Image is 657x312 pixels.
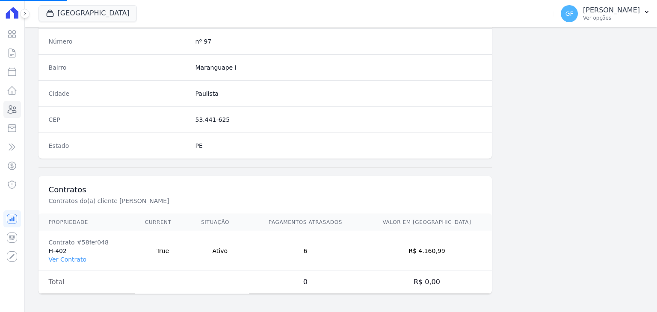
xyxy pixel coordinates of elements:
th: Propriedade [38,214,135,231]
dt: CEP [49,115,189,124]
td: Ativo [191,231,249,271]
dd: Maranguape I [195,63,482,72]
dt: Estado [49,141,189,150]
th: Current [135,214,191,231]
td: Total [38,271,135,294]
dd: Paulista [195,89,482,98]
td: 6 [249,231,361,271]
td: R$ 0,00 [361,271,492,294]
div: Contrato #58fef048 [49,238,124,247]
td: True [135,231,191,271]
h3: Contratos [49,185,482,195]
span: GF [565,11,574,17]
th: Pagamentos Atrasados [249,214,361,231]
dd: PE [195,141,482,150]
dt: Cidade [49,89,189,98]
p: Contratos do(a) cliente [PERSON_NAME] [49,197,336,205]
a: Ver Contrato [49,256,86,263]
dd: 53.441-625 [195,115,482,124]
td: H-402 [38,231,135,271]
th: Valor em [GEOGRAPHIC_DATA] [361,214,492,231]
th: Situação [191,214,249,231]
dd: nº 97 [195,37,482,46]
p: Ver opções [583,15,640,21]
button: [GEOGRAPHIC_DATA] [38,5,137,21]
td: R$ 4.160,99 [361,231,492,271]
p: [PERSON_NAME] [583,6,640,15]
dt: Bairro [49,63,189,72]
button: GF [PERSON_NAME] Ver opções [554,2,657,26]
td: 0 [249,271,361,294]
dt: Número [49,37,189,46]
